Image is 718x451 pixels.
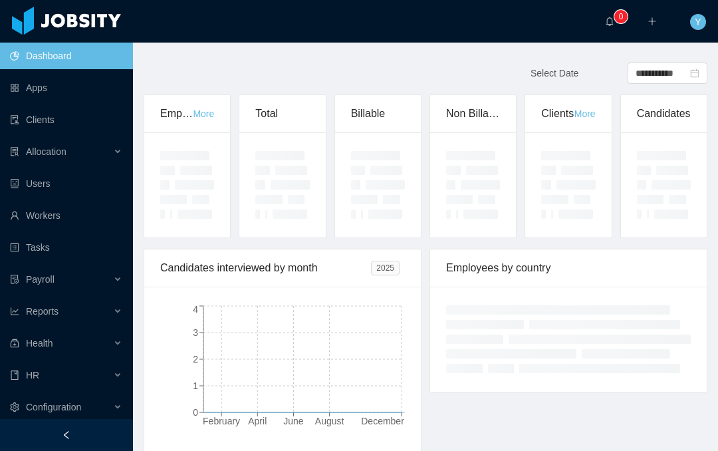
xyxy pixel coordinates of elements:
i: icon: setting [10,402,19,412]
a: icon: auditClients [10,106,122,133]
span: Payroll [26,274,55,285]
span: HR [26,370,39,380]
a: icon: appstoreApps [10,75,122,101]
i: icon: file-protect [10,275,19,284]
i: icon: solution [10,147,19,156]
span: 2025 [371,261,400,275]
tspan: December [361,416,404,426]
tspan: 0 [193,407,198,418]
tspan: June [283,416,304,426]
a: icon: userWorkers [10,202,122,229]
tspan: August [315,416,344,426]
i: icon: medicine-box [10,339,19,348]
tspan: February [203,416,240,426]
span: Select Date [531,68,578,78]
span: Configuration [26,402,81,412]
tspan: 4 [193,304,198,315]
div: Total [255,95,309,132]
a: icon: profileTasks [10,234,122,261]
a: icon: robotUsers [10,170,122,197]
sup: 0 [614,10,628,23]
div: Candidates [637,95,691,132]
i: icon: line-chart [10,307,19,316]
a: icon: pie-chartDashboard [10,43,122,69]
div: Non Billable [446,95,500,132]
div: Billable [351,95,405,132]
div: Employees [160,95,193,132]
tspan: 1 [193,380,198,391]
div: Employees by country [446,249,691,287]
a: More [574,108,596,119]
i: icon: book [10,371,19,380]
tspan: 3 [193,327,198,338]
tspan: April [248,416,267,426]
i: icon: calendar [690,69,699,78]
a: More [193,108,214,119]
div: Clients [541,95,574,132]
span: Reports [26,306,59,317]
i: icon: plus [648,17,657,26]
div: Candidates interviewed by month [160,249,371,287]
span: Allocation [26,146,66,157]
span: Y [695,14,701,30]
tspan: 2 [193,354,198,365]
span: Health [26,338,53,349]
i: icon: bell [605,17,614,26]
